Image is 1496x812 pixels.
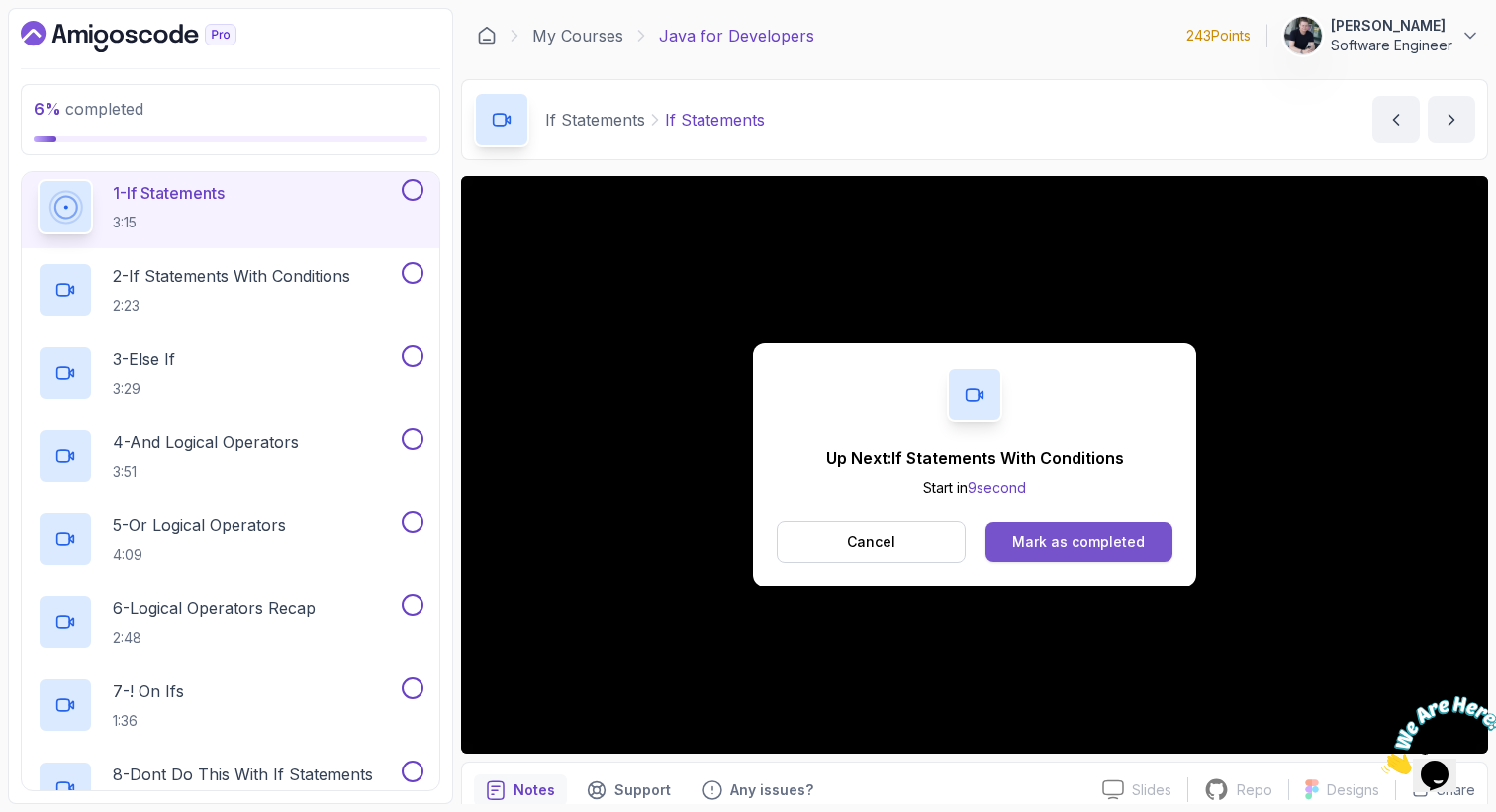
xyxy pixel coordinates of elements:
p: 3:51 [113,462,299,482]
p: 3:15 [113,213,225,232]
iframe: chat widget [1373,688,1496,782]
img: user profile image [1284,17,1322,54]
p: Software Engineer [1331,36,1452,55]
p: 2 - If Statements With Conditions [113,264,350,288]
button: Cancel [777,521,966,563]
span: 1 [8,8,16,25]
p: 1 - If Statements [113,181,225,205]
p: 4:09 [113,545,286,565]
button: 7-! On Ifs1:36 [38,677,423,733]
a: Dashboard [477,26,497,45]
p: Notes [514,780,555,800]
a: My Courses [532,24,623,47]
button: previous content [1372,96,1420,143]
p: Cancel [847,532,895,552]
p: 2:23 [113,296,350,316]
button: user profile image[PERSON_NAME]Software Engineer [1283,16,1480,55]
button: Support button [575,774,683,806]
button: 1-If Statements3:15 [38,179,423,234]
button: 3-Else If3:29 [38,345,423,401]
button: 4-And Logical Operators3:51 [38,428,423,484]
p: 6 - Logical Operators Recap [113,596,316,620]
p: Support [614,780,671,800]
p: Up Next: If Statements With Conditions [826,446,1124,470]
button: next content [1428,96,1475,143]
span: completed [34,99,143,119]
p: 4 - And Logical Operators [113,430,299,454]
div: Mark as completed [1012,532,1145,552]
p: [PERSON_NAME] [1331,16,1452,36]
button: Share [1395,780,1475,800]
p: If Statements [545,108,645,132]
span: 6 % [34,99,61,119]
p: 1:36 [113,711,184,731]
p: 8 - Dont Do This With If Statements [113,763,373,786]
p: 5 - Or Logical Operators [113,513,286,537]
p: 3 - Else If [113,347,175,371]
p: 7 - ! On Ifs [113,679,184,703]
p: Designs [1327,780,1379,800]
p: 3:29 [113,379,175,399]
button: Feedback button [691,774,825,806]
p: Slides [1132,780,1171,800]
p: If Statements [665,108,765,132]
p: Start in [826,478,1124,497]
button: 5-Or Logical Operators4:09 [38,511,423,567]
p: Any issues? [730,780,813,800]
a: Dashboard [21,21,282,52]
iframe: 1 - If Statements [461,176,1488,754]
p: Java for Developers [659,24,814,47]
p: 2:48 [113,628,316,648]
p: 243 Points [1186,26,1251,45]
button: notes button [474,774,567,806]
button: 6-Logical Operators Recap2:48 [38,594,423,650]
p: Repo [1237,780,1272,800]
span: 9 second [968,479,1026,496]
button: 2-If Statements With Conditions2:23 [38,262,423,317]
img: Chat attention grabber [8,8,131,86]
button: Mark as completed [985,522,1172,562]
